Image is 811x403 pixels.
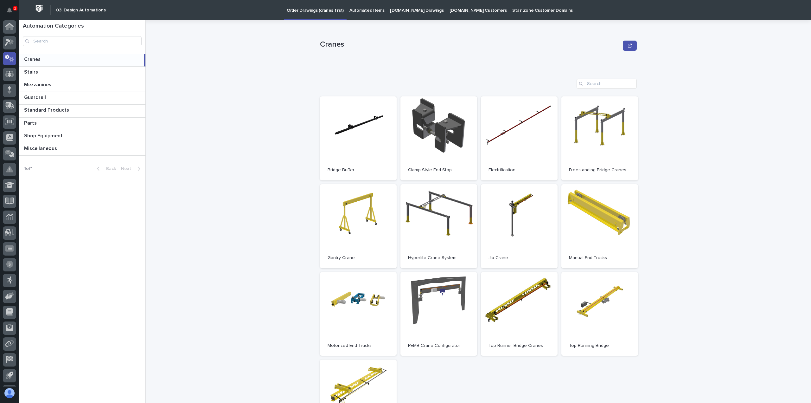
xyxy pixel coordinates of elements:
p: Gantry Crane [328,255,389,261]
p: Hyperlite Crane System [408,255,469,261]
p: Stairs [24,68,39,75]
input: Search [23,36,142,46]
button: users-avatar [3,387,16,400]
a: Bridge Buffer [320,96,397,180]
h2: 03. Design Automations [56,8,106,13]
button: Notifications [3,4,16,17]
p: Motorized End Trucks [328,343,389,348]
span: Next [121,166,135,171]
a: Standard ProductsStandard Products [19,105,145,117]
h1: Automation Categories [23,23,142,30]
p: Mezzanines [24,81,53,88]
p: Electrification [489,167,550,173]
a: StairsStairs [19,67,145,79]
p: Clamp Style End Stop [408,167,469,173]
p: PEMB Crane Configurator [408,343,469,348]
a: Clamp Style End Stop [400,96,477,180]
button: Back [92,166,118,172]
p: Cranes [320,40,620,49]
img: Workspace Logo [33,3,45,15]
p: Cranes [24,55,42,62]
a: GuardrailGuardrail [19,92,145,105]
p: Top Runner Bridge Cranes [489,343,550,348]
div: Notifications1 [8,8,16,18]
p: Top Running Bridge [569,343,630,348]
p: Miscellaneous [24,144,58,152]
a: Electrification [481,96,558,180]
p: Shop Equipment [24,132,64,139]
button: Next [118,166,145,172]
p: 1 of 1 [19,161,38,177]
a: Hyperlite Crane System [400,184,477,268]
a: Gantry Crane [320,184,397,268]
a: Top Running Bridge [561,272,638,356]
p: Standard Products [24,106,70,113]
p: Jib Crane [489,255,550,261]
a: Shop EquipmentShop Equipment [19,130,145,143]
a: Top Runner Bridge Cranes [481,272,558,356]
p: 1 [14,6,16,10]
p: Guardrail [24,93,47,101]
p: Freestanding Bridge Cranes [569,167,630,173]
a: PartsParts [19,118,145,130]
span: Back [102,166,116,171]
a: Motorized End Trucks [320,272,397,356]
a: MezzaninesMezzanines [19,79,145,92]
a: MiscellaneousMiscellaneous [19,143,145,156]
input: Search [577,79,637,89]
a: CranesCranes [19,54,145,67]
a: Manual End Trucks [561,184,638,268]
a: PEMB Crane Configurator [400,272,477,356]
a: Freestanding Bridge Cranes [561,96,638,180]
p: Bridge Buffer [328,167,389,173]
p: Manual End Trucks [569,255,630,261]
a: Jib Crane [481,184,558,268]
p: Parts [24,119,38,126]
